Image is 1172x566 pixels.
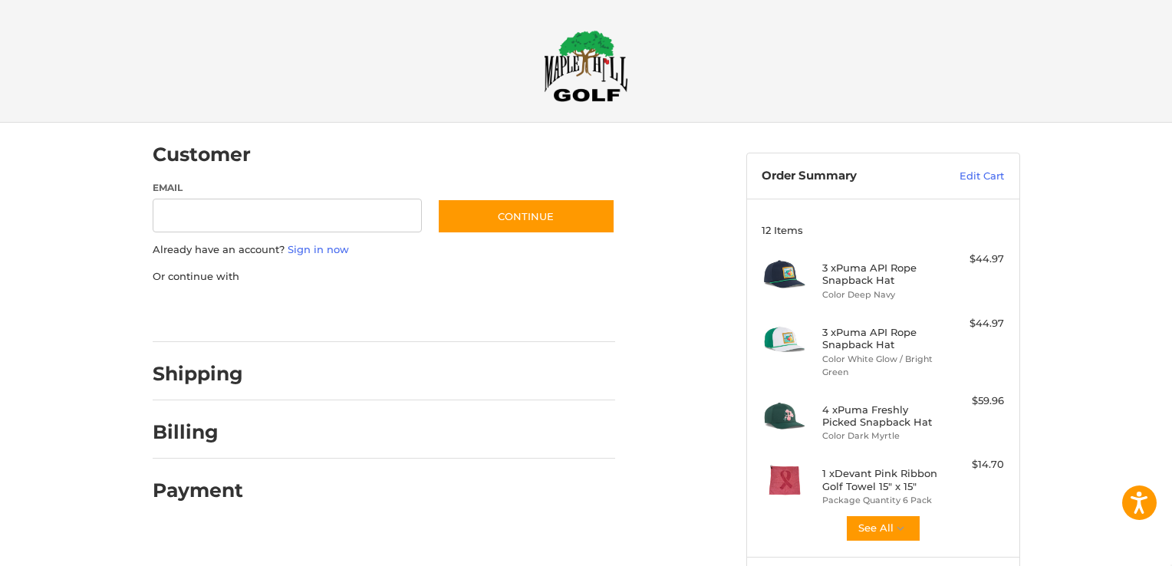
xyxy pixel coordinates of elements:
h4: 3 x Puma API Rope Snapback Hat [822,262,940,287]
div: $59.96 [943,393,1004,409]
h4: 4 x Puma Freshly Picked Snapback Hat [822,403,940,429]
a: Sign in now [288,243,349,255]
button: See All [845,515,921,542]
h3: 12 Items [762,224,1004,236]
div: $44.97 [943,316,1004,331]
h2: Customer [153,143,251,166]
iframe: PayPal-paypal [147,299,262,327]
button: Continue [437,199,615,234]
h2: Billing [153,420,242,444]
h4: 1 x Devant Pink Ribbon Golf Towel 15" x 15" [822,467,940,492]
h4: 3 x Puma API Rope Snapback Hat [822,326,940,351]
p: Already have an account? [153,242,615,258]
li: Package Quantity 6 Pack [822,494,940,507]
label: Email [153,181,423,195]
li: Color White Glow / Bright Green [822,353,940,378]
img: Maple Hill Golf [544,30,628,102]
h2: Payment [153,479,243,502]
div: $14.70 [943,457,1004,472]
li: Color Deep Navy [822,288,940,301]
iframe: PayPal-paylater [278,299,393,327]
iframe: PayPal-venmo [407,299,522,327]
p: Or continue with [153,269,615,285]
h3: Order Summary [762,169,927,184]
h2: Shipping [153,362,243,386]
a: Edit Cart [927,169,1004,184]
li: Color Dark Myrtle [822,429,940,443]
div: $44.97 [943,252,1004,267]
